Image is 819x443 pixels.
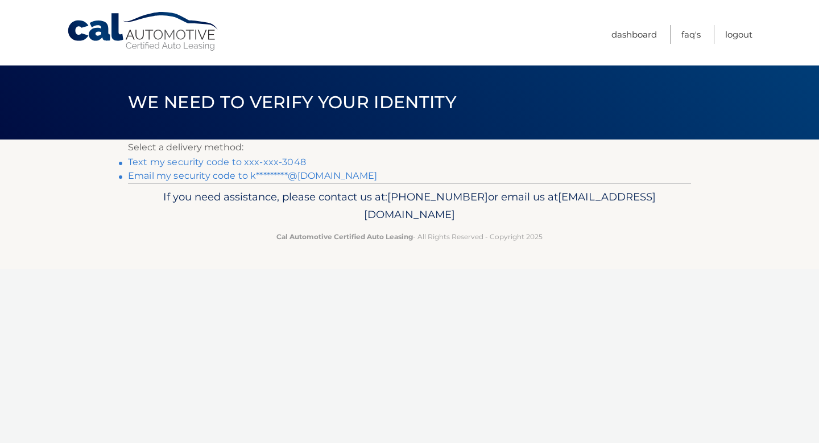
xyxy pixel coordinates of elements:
span: We need to verify your identity [128,92,456,113]
strong: Cal Automotive Certified Auto Leasing [276,232,413,241]
a: Text my security code to xxx-xxx-3048 [128,157,306,167]
a: Logout [725,25,752,44]
span: [PHONE_NUMBER] [387,190,488,203]
a: FAQ's [681,25,701,44]
p: Select a delivery method: [128,140,691,155]
p: If you need assistance, please contact us at: or email us at [135,188,684,224]
a: Email my security code to k*********@[DOMAIN_NAME] [128,170,377,181]
a: Dashboard [611,25,657,44]
a: Cal Automotive [67,11,220,52]
p: - All Rights Reserved - Copyright 2025 [135,231,684,243]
